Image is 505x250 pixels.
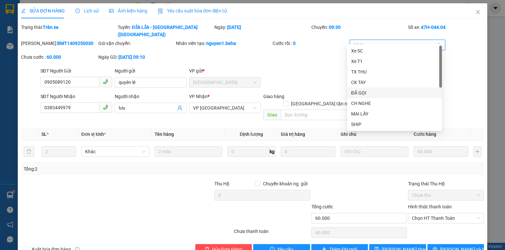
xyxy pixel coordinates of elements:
span: VP PHÚ YÊN [193,103,257,113]
span: Đơn vị tính [81,132,106,137]
div: Xe SC [351,47,438,54]
div: Người gửi [115,67,186,74]
div: ĐÃ GỌI [347,88,442,98]
div: SĐT Người Nhận [40,93,112,100]
span: Yêu cầu xuất hóa đơn điện tử [158,8,227,13]
span: [GEOGRAPHIC_DATA] tận nơi [288,100,354,107]
div: CK TAY [347,77,442,88]
b: Đắk Lắk - [GEOGRAPHIC_DATA] ([GEOGRAPHIC_DATA]) [118,25,198,37]
input: Dọc đường [281,110,354,120]
div: TX THU [347,67,442,77]
div: Trạng thái Thu Hộ [408,180,484,187]
div: Gói vận chuyển: [98,40,174,47]
span: clock-circle [75,9,80,13]
span: Giao hàng [263,94,284,99]
span: picture [109,9,114,13]
span: Chọn HT Thanh Toán [412,213,480,223]
div: ĐÃ GỌI [351,89,438,96]
div: SĐT Người Gửi [40,67,112,74]
b: 09:30 [329,25,341,30]
div: MAI LẤY [347,109,442,119]
div: Trạng thái: [20,24,117,38]
button: plus [473,146,481,157]
div: SHIP [351,121,438,128]
span: Chưa thu [412,190,480,200]
div: Tuyến: [117,24,214,38]
span: ĐẮK LẮK [193,77,257,87]
span: Khác [85,147,145,156]
span: Thu Hộ [214,181,229,186]
b: [DATE] [227,25,241,30]
div: CH NGHE [351,100,438,107]
div: CH NGHE [347,98,442,109]
b: 0 [293,41,296,46]
span: Giá trị hàng [281,132,305,137]
b: BMT1409250030 [57,41,93,46]
span: edit [21,9,26,13]
div: Xe T1 [351,58,438,65]
img: icon [158,9,163,14]
div: CK TAY [351,79,438,86]
div: Chưa cước : [21,53,97,61]
button: delete [24,146,34,157]
th: Ghi chú [338,128,411,141]
button: Close [469,3,487,22]
b: nguyen1.beha [206,41,236,46]
span: kg [269,146,276,157]
div: Xe SC [347,46,442,56]
span: SL [41,132,47,137]
span: phone [103,105,108,110]
span: user-add [177,105,182,111]
b: [DATE] 09:10 [118,54,145,60]
span: Lịch sử [75,8,99,13]
div: Chưa thanh toán [233,228,310,239]
span: phone [103,79,108,84]
div: SHIP [347,119,442,130]
div: Chuyến: [311,24,407,38]
div: Nhân viên tạo: [176,40,271,47]
div: [PERSON_NAME]: [21,40,97,47]
input: 0 [414,146,468,157]
b: 60.000 [47,54,61,60]
input: 0 [281,146,335,157]
input: Ghi Chú [341,146,408,157]
div: MAI LẤY [351,110,438,117]
span: Giao [263,110,281,120]
span: VP Nhận [189,94,207,99]
span: Tổng cước [311,204,333,209]
b: Trên xe [43,25,59,30]
b: 47H-044.04 [421,25,445,30]
div: Số xe: [407,24,485,38]
span: Chuyển khoản ng. gửi [260,180,310,187]
div: Ngày: [214,24,310,38]
span: close [475,10,481,15]
span: SỬA ĐƠN HÀNG [21,8,65,13]
div: Ngày GD: [98,53,174,61]
label: Hình thức thanh toán [408,204,452,209]
span: Cước hàng [414,132,436,137]
span: Ảnh kiện hàng [109,8,147,13]
div: Tổng: 2 [24,165,195,173]
span: Tên hàng [155,132,174,137]
input: VD: Bàn, Ghế [155,146,222,157]
div: Người nhận [115,93,186,100]
div: VP gửi [189,67,261,74]
div: TX THU [351,68,438,75]
span: Định lượng [240,132,263,137]
div: Cước rồi : [273,40,349,47]
div: Xe T1 [347,56,442,67]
